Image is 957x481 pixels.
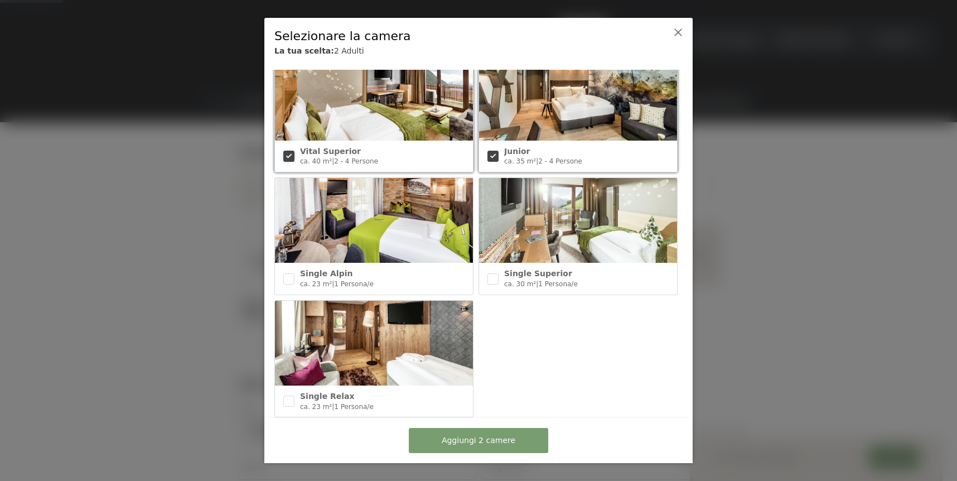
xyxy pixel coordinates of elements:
[332,157,334,165] span: |
[536,280,538,288] span: |
[332,280,334,288] span: |
[300,157,332,165] span: ca. 40 m²
[274,28,648,45] div: Selezionare la camera
[275,301,473,386] img: Single Relax
[334,46,364,55] span: 2 Adulti
[504,280,536,288] span: ca. 30 m²
[300,147,361,156] span: Vital Superior
[300,280,332,288] span: ca. 23 m²
[334,403,374,411] span: 1 Persona/e
[332,403,334,411] span: |
[275,56,473,141] img: Vital Superior
[504,157,536,165] span: ca. 35 m²
[442,435,515,446] span: Aggiungi 2 camere
[538,280,578,288] span: 1 Persona/e
[538,157,582,165] span: 2 - 4 Persone
[334,157,378,165] span: 2 - 4 Persone
[300,403,332,411] span: ca. 23 m²
[504,269,572,278] span: Single Superior
[300,269,352,278] span: Single Alpin
[275,178,473,263] img: Single Alpin
[300,392,355,401] span: Single Relax
[504,147,530,156] span: Junior
[274,46,334,55] b: La tua scelta:
[334,280,374,288] span: 1 Persona/e
[536,157,538,165] span: |
[409,428,548,453] button: Aggiungi 2 camere
[479,178,677,263] img: Single Superior
[479,56,677,141] img: Junior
